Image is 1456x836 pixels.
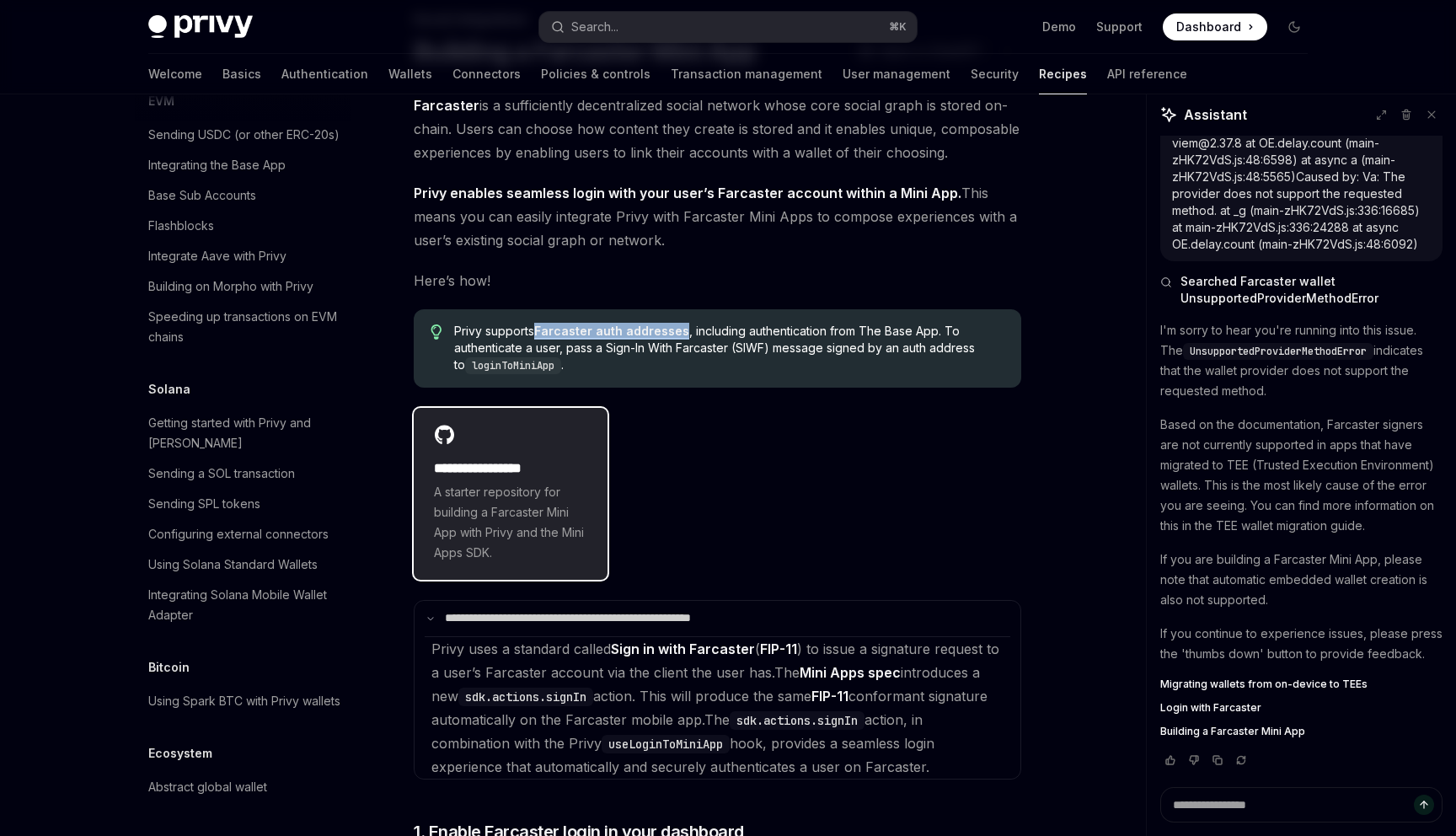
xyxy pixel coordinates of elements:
a: Transaction management [671,54,822,94]
a: Using Spark BTC with Privy wallets [135,686,351,716]
div: Abstract global wallet [148,777,267,797]
a: Security [971,54,1019,94]
p: Based on the documentation, Farcaster signers are not currently supported in apps that have migra... [1160,415,1443,536]
button: Search...⌘K [539,12,917,42]
a: Flashblocks [135,211,351,241]
div: Speeding up transactions on EVM chains [148,307,340,347]
a: Dashboard [1163,13,1267,40]
span: Building a Farcaster Mini App [1160,725,1305,738]
a: Login with Farcaster [1160,701,1443,715]
a: Integrate Aave with Privy [135,241,351,271]
span: Here’s how! [414,269,1021,292]
div: Using Spark BTC with Privy wallets [148,691,340,711]
div: Search... [571,17,618,37]
a: Integrating the Base App [135,150,351,180]
strong: Privy enables seamless login with your user’s Farcaster account within a Mini App. [414,185,961,201]
a: Basics [222,54,261,94]
a: Sending SPL tokens [135,489,351,519]
span: Privy supports , including authentication from The Base App. To authenticate a user, pass a Sign-... [454,323,1004,374]
a: Building a Farcaster Mini App [1160,725,1443,738]
div: Getting started with Privy and [PERSON_NAME] [148,413,340,453]
a: Support [1096,19,1143,35]
a: User management [843,54,950,94]
code: loginToMiniApp [465,357,561,374]
a: **** **** **** **A starter repository for building a Farcaster Mini App with Privy and the Mini A... [414,408,608,580]
a: Getting started with Privy and [PERSON_NAME] [135,408,351,458]
a: Farcaster auth addresses [534,324,689,339]
p: If you continue to experience issues, please press the 'thumbs down' button to provide feedback. [1160,624,1443,664]
h5: Ecosystem [148,743,212,764]
span: is a sufficiently decentralized social network whose core social graph is stored on-chain. Users ... [414,94,1021,164]
div: Sending USDC (or other ERC-20s) [148,125,340,145]
img: dark logo [148,15,253,39]
a: Welcome [148,54,202,94]
a: Abstract global wallet [135,772,351,802]
span: This means you can easily integrate Privy with Farcaster Mini Apps to compose experiences with a ... [414,181,1021,252]
h5: Solana [148,379,190,399]
div: Integrating the Base App [148,155,286,175]
a: Farcaster [414,97,479,115]
code: useLoginToMiniApp [602,735,730,753]
a: Mini Apps spec [800,664,901,682]
div: Sending SPL tokens [148,494,260,514]
a: Connectors [452,54,521,94]
div: Integrate Aave with Privy [148,246,286,266]
a: FIP-11 [811,688,848,705]
div: Base Sub Accounts [148,185,256,206]
span: The action, in combination with the Privy hook, provides a seamless login experience that automat... [431,711,934,775]
button: Toggle dark mode [1281,13,1308,40]
p: I'm sorry to hear you're running into this issue. The indicates that the wallet provider does not... [1160,320,1443,401]
div: try to fund account using Farcaster wallet and get this UnsupportedProviderMethodError: The Provi... [1172,51,1431,253]
div: Sending a SOL transaction [148,464,295,484]
button: Send message [1414,795,1434,815]
a: API reference [1107,54,1187,94]
a: FIP-11 [760,640,797,658]
a: Speeding up transactions on EVM chains [135,302,351,352]
span: ⌘ K [889,20,907,34]
span: Privy uses a standard called ( ) to issue a signature request to a user’s Farcaster account via t... [431,640,999,681]
svg: Tip [431,324,442,340]
strong: Farcaster [414,97,479,114]
a: Demo [1042,19,1076,35]
span: The introduces a new action. This will produce the same conformant signature automatically on the... [431,664,988,728]
h5: Bitcoin [148,657,190,678]
div: Building on Morpho with Privy [148,276,313,297]
a: Sending USDC (or other ERC-20s) [135,120,351,150]
a: Building on Morpho with Privy [135,271,351,302]
a: Integrating Solana Mobile Wallet Adapter [135,580,351,630]
a: Base Sub Accounts [135,180,351,211]
code: sdk.actions.signIn [458,688,593,706]
span: Login with Farcaster [1160,701,1261,715]
div: Using Solana Standard Wallets [148,555,318,575]
strong: Sign in with Farcaster [611,640,755,657]
a: Recipes [1039,54,1087,94]
span: Migrating wallets from on-device to TEEs [1160,678,1368,691]
span: Assistant [1184,104,1247,125]
div: Configuring external connectors [148,524,329,544]
code: sdk.actions.signIn [730,711,864,730]
span: UnsupportedProviderMethodError [1190,345,1367,358]
div: Integrating Solana Mobile Wallet Adapter [148,585,340,625]
span: A starter repository for building a Farcaster Mini App with Privy and the Mini Apps SDK. [434,482,587,563]
a: Sending a SOL transaction [135,458,351,489]
button: Searched Farcaster wallet UnsupportedProviderMethodError [1160,273,1443,307]
p: If you are building a Farcaster Mini App, please note that automatic embedded wallet creation is ... [1160,549,1443,610]
span: Dashboard [1176,19,1241,35]
a: Configuring external connectors [135,519,351,549]
a: Policies & controls [541,54,650,94]
div: Flashblocks [148,216,214,236]
a: Wallets [388,54,432,94]
a: Using Solana Standard Wallets [135,549,351,580]
span: Searched Farcaster wallet UnsupportedProviderMethodError [1180,273,1443,307]
a: Migrating wallets from on-device to TEEs [1160,678,1443,691]
a: Authentication [281,54,368,94]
